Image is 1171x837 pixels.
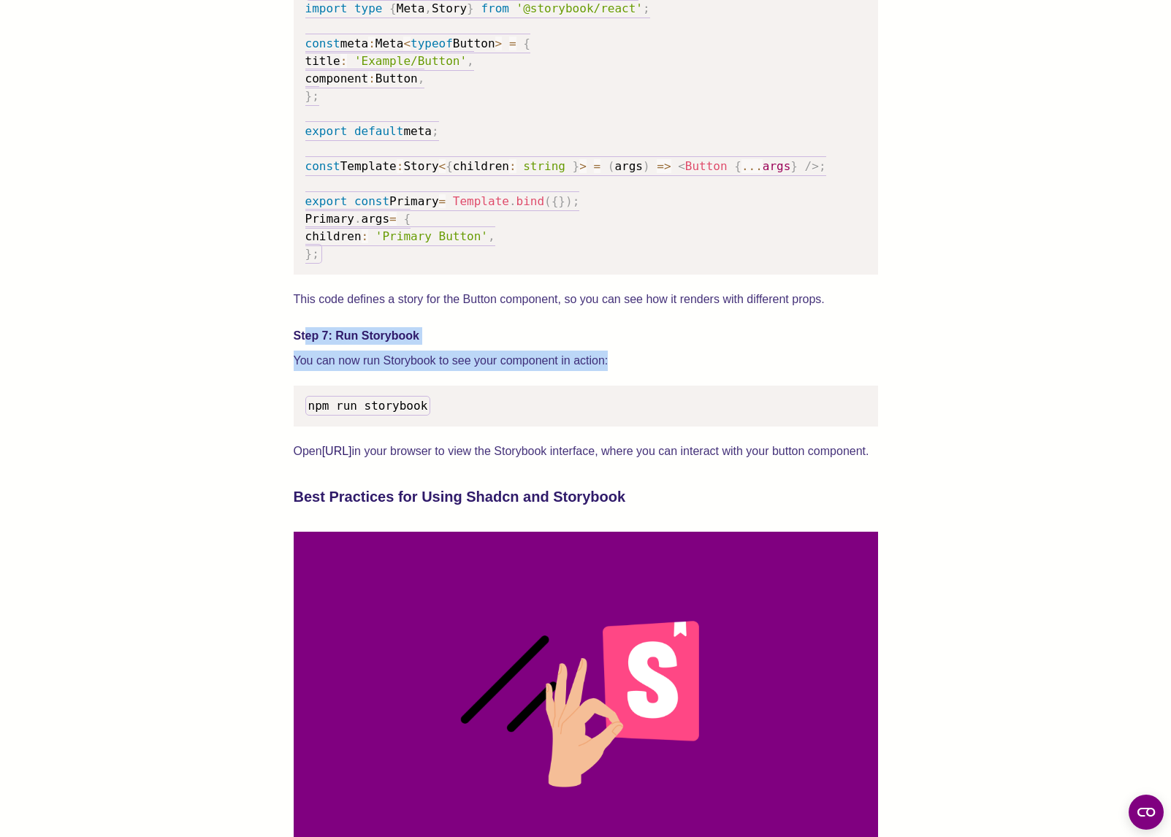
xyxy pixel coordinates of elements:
[424,1,432,15] span: ,
[509,37,516,50] span: =
[488,229,495,243] span: ,
[453,159,509,173] span: children
[734,159,741,173] span: {
[294,485,878,508] h3: Best Practices for Using Shadcn and Storybook
[294,289,878,310] p: This code defines a story for the Button component, so you can see how it renders with different ...
[354,1,383,15] span: type
[389,212,397,226] span: =
[594,159,601,173] span: =
[432,124,439,138] span: ;
[322,445,352,457] a: [URL]
[685,159,728,173] span: Button
[389,194,438,208] span: Primary
[544,194,552,208] span: (
[573,194,580,208] span: ;
[453,194,509,208] span: Template
[1129,795,1164,830] button: Open CMP widget
[362,229,369,243] span: :
[294,351,878,371] p: You can now run Storybook to see your component in action:
[305,124,348,138] span: export
[354,54,467,68] span: 'Example/Button'
[411,37,453,50] span: typeof
[308,399,428,413] span: npm run storybook
[741,159,763,173] span: ...
[340,159,397,173] span: Template
[805,159,819,173] span: />
[305,1,348,15] span: import
[403,124,432,138] span: meta
[340,54,348,68] span: :
[305,247,313,261] span: }
[305,212,354,226] span: Primary
[312,247,319,261] span: ;
[305,37,340,50] span: const
[418,72,425,85] span: ,
[509,159,516,173] span: :
[389,1,397,15] span: {
[552,194,559,208] span: {
[453,37,495,50] span: Button
[565,194,573,208] span: )
[397,159,404,173] span: :
[375,72,418,85] span: Button
[467,1,474,15] span: }
[516,194,545,208] span: bind
[509,194,516,208] span: .
[375,37,404,50] span: Meta
[446,159,453,173] span: {
[467,54,474,68] span: ,
[558,194,565,208] span: }
[481,1,509,15] span: from
[305,72,369,85] span: component
[516,1,643,15] span: '@storybook/react'
[368,37,375,50] span: :
[523,159,565,173] span: string
[523,37,530,50] span: {
[573,159,580,173] span: }
[340,37,369,50] span: meta
[294,441,878,462] p: Open in your browser to view the Storybook interface, where you can interact with your button com...
[305,159,340,173] span: const
[397,1,425,15] span: Meta
[294,327,878,345] h4: Step 7: Run Storybook
[305,54,340,68] span: title
[439,159,446,173] span: <
[312,89,319,103] span: ;
[643,1,650,15] span: ;
[439,194,446,208] span: =
[403,212,411,226] span: {
[678,159,685,173] span: <
[657,159,671,173] span: =>
[763,159,791,173] span: args
[432,1,467,15] span: Story
[368,72,375,85] span: :
[305,194,348,208] span: export
[362,212,390,226] span: args
[495,37,503,50] span: >
[305,229,362,243] span: children
[403,37,411,50] span: <
[403,159,438,173] span: Story
[579,159,587,173] span: >
[643,159,650,173] span: )
[305,89,313,103] span: }
[608,159,615,173] span: (
[354,212,362,226] span: .
[354,194,389,208] span: const
[819,159,826,173] span: ;
[375,229,488,243] span: 'Primary Button'
[790,159,798,173] span: }
[614,159,643,173] span: args
[354,124,403,138] span: default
